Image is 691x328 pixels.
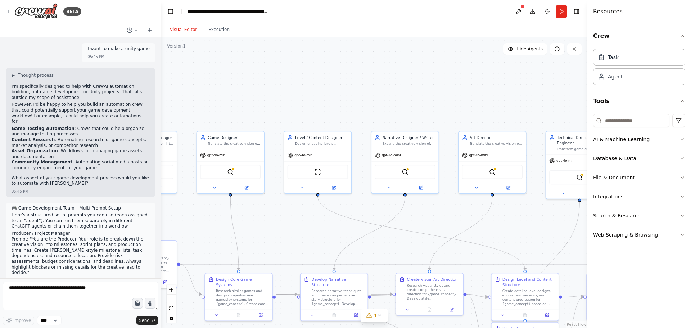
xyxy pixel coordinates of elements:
button: Start a new chat [144,26,155,35]
div: Research visual styles and create comprehensive art direction for {game_concept}. Develop style [... [407,283,460,301]
img: SerplyWebSearchTool [402,169,408,175]
g: Edge from ba398a14-1f05-4081-84bc-7b904db4b1d5 to 107bcede-70e9-4ae2-9935-738200ad83bd [276,292,297,297]
div: BETA [63,7,81,16]
div: Translate the creative vision of {game_concept} into comprehensive visual guidelines and art dire... [470,141,523,146]
strong: Community Management [12,159,72,165]
div: Art Director [470,135,523,140]
div: File & Document [593,174,635,181]
g: Edge from ba398a14-1f05-4081-84bc-7b904db4b1d5 to 5cf0e2f5-ce62-42f6-96f1-8ca6edecc61d [276,292,488,300]
div: Search & Research [593,212,641,219]
button: Search & Research [593,206,685,225]
button: No output available [514,312,537,318]
div: AI & Machine Learning [593,136,650,143]
strong: Content Research [12,137,55,142]
div: Design Core Game SystemsResearch similar games and design comprehensive gameplay systems for {gam... [204,273,272,321]
button: fit view [167,304,176,313]
span: ▶ [12,72,15,78]
div: Narrative Designer / Writer [382,135,435,140]
g: Edge from 5cf0e2f5-ce62-42f6-96f1-8ca6edecc61d to add47546-fb5c-4a69-b8be-7e761a1c4687 [562,261,679,300]
div: Level / Content Designer [295,135,348,140]
li: Game Designer (Systems & Mechanics) [12,277,150,283]
a: React Flow attribution [567,323,586,327]
div: Level / Content DesignerDesign engaging levels, encounters, missions, and world progression for {... [284,131,352,194]
div: Technical Director / Lead EngineerTransform game design specifications for {game_concept} into co... [546,131,614,199]
nav: breadcrumb [188,8,268,15]
div: Producer / Project ManagerBreak down creative vision into structured milestones, sprint plans, an... [109,131,177,194]
div: Analyze the {game_concept} and create a comprehensive project management plan including milestone... [121,256,173,274]
h4: Resources [593,7,623,16]
button: Open in side panel [144,184,175,191]
strong: Game Testing Automation [12,126,74,131]
button: Open in side panel [406,184,437,191]
span: gpt-4o-mini [207,153,226,157]
div: Game DesignerTranslate the creative vision of {game_concept} into comprehensive gameplay systems,... [197,131,265,194]
p: I'm specifically designed to help with CrewAI automation building, not game development or Unity ... [12,84,150,101]
img: Logo [14,3,58,19]
span: Hide Agents [516,46,543,52]
div: Task [608,54,619,61]
button: Improve [3,316,34,325]
g: Edge from 5f25d446-84c9-4c7e-a554-453ea30c1761 to 5cf0e2f5-ce62-42f6-96f1-8ca6edecc61d [315,197,528,270]
button: Open in side panel [318,184,349,191]
button: Hide left sidebar [166,6,176,17]
div: Technical Director / Lead Engineer [557,135,610,145]
div: Tools [593,111,685,250]
button: ▶Thought process [12,72,54,78]
div: Design Level and Content Structure [502,277,555,287]
g: Edge from 4b0357fd-1264-475e-8874-6b0a63264307 to ba398a14-1f05-4081-84bc-7b904db4b1d5 [228,197,241,270]
g: Edge from 46e79d34-d9ef-4ca5-8fba-6f08a82cae7a to add47546-fb5c-4a69-b8be-7e761a1c4687 [180,261,679,267]
g: Edge from b8db40f1-01b4-4015-9a1e-e7fc308f80d5 to 107bcede-70e9-4ae2-9935-738200ad83bd [331,197,408,270]
button: Visual Editor [164,22,203,37]
div: Art DirectorTranslate the creative vision of {game_concept} into comprehensive visual guidelines ... [458,131,526,194]
span: gpt-4o-mini [469,153,488,157]
div: Break down creative vision into structured milestones, sprint plans, and production timelines for... [121,141,173,146]
button: zoom out [167,295,176,304]
div: Translate the creative vision of {game_concept} into comprehensive gameplay systems, mechanics, a... [208,141,261,146]
div: Version 1 [167,43,186,49]
div: Develop Narrative StructureResearch narrative techniques and create comprehensive story structure... [300,273,368,321]
span: 4 [374,312,377,319]
button: Integrations [593,187,685,206]
button: toggle interactivity [167,313,176,323]
button: Open in side panel [347,312,365,318]
button: No output available [227,312,250,318]
g: Edge from 107bcede-70e9-4ae2-9935-738200ad83bd to d777aea1-c21b-4852-9c98-5b1c391d0840 [371,292,392,297]
div: Research narrative techniques and create comprehensive story structure for {game_concept}. Develo... [311,289,364,306]
div: Transform game design specifications for {game_concept} into comprehensive technical implementati... [557,147,610,151]
div: Crew [593,46,685,91]
p: What aspect of your game development process would you like to automate with [PERSON_NAME]? [12,175,150,187]
button: Open in side panel [580,190,611,196]
div: Narrative Designer / WriterExpand the creative vision of {game_concept} into compelling story arc... [371,131,439,194]
span: Improve [13,318,31,323]
button: No output available [418,306,441,313]
div: 05:45 PM [12,189,28,194]
div: Expand the creative vision of {game_concept} into compelling story arcs, memorable characters, en... [382,141,435,146]
div: Producer / Project Manager [121,135,173,140]
button: Upload files [132,298,143,309]
g: Edge from 46e79d34-d9ef-4ca5-8fba-6f08a82cae7a to ba398a14-1f05-4081-84bc-7b904db4b1d5 [180,261,202,297]
button: Open in side panel [251,312,270,318]
button: Execution [203,22,235,37]
li: : Automating research for game concepts, market analysis, or competitor research [12,137,150,148]
p: 🎮 Game Development Team – Multi-Prompt Setup [12,206,150,211]
img: ScrapeWebsiteTool [315,169,321,175]
div: Design Level and Content StructureCreate detailed level designs, encounters, missions, and conten... [491,273,559,321]
button: Open in side panel [156,279,175,286]
button: 4 [361,309,388,322]
button: Hide right sidebar [572,6,582,17]
button: Web Scraping & Browsing [593,225,685,244]
div: 05:45 PM [87,54,104,59]
button: File & Document [593,168,685,187]
img: SerplyWebSearchTool [576,174,583,180]
button: Switch to previous chat [124,26,141,35]
button: Tools [593,91,685,111]
div: Database & Data [593,155,636,162]
button: Click to speak your automation idea [145,298,155,309]
div: Web Scraping & Browsing [593,231,658,238]
button: Database & Data [593,149,685,168]
button: No output available [322,312,345,318]
div: Create Visual Art DirectionResearch visual styles and create comprehensive art direction for {gam... [396,273,464,316]
div: Create Visual Art Direction [407,277,458,282]
li: : Automating social media posts or community engagement for your game [12,159,150,171]
div: Design engaging levels, encounters, missions, and world progression for {game_concept} based on t... [295,141,348,146]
